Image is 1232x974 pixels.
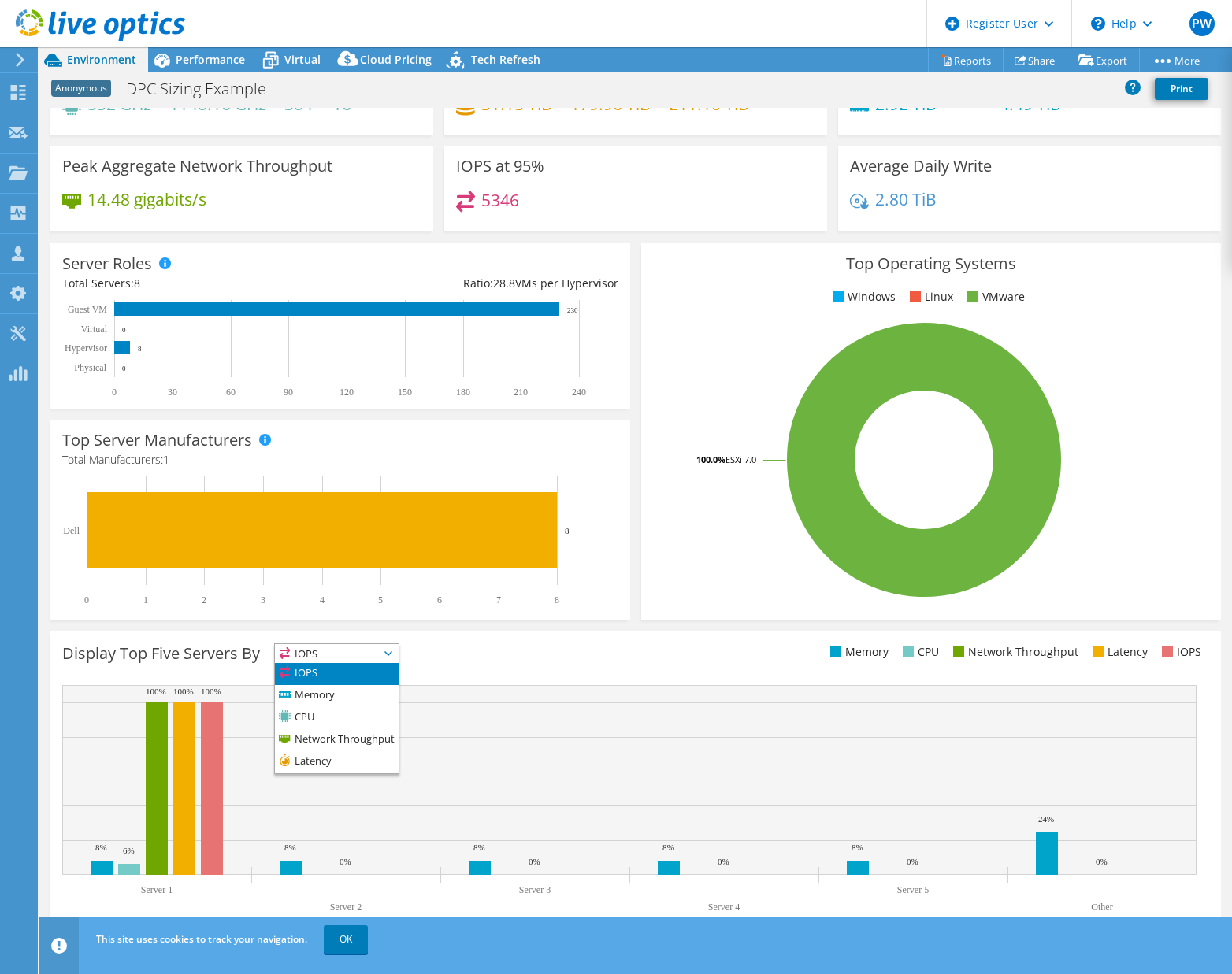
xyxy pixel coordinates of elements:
h4: 179.96 TiB [570,95,651,113]
text: 0 [112,387,117,398]
text: 0 [84,594,89,606]
text: 180 [456,387,470,398]
text: 100% [146,687,166,696]
text: 0% [718,857,729,866]
text: 0% [529,857,540,866]
h4: Total Manufacturers: [62,451,618,468]
h3: Peak Aggregate Network Throughput [62,157,332,175]
li: Linux [906,288,953,306]
svg: \n [1091,17,1105,31]
text: 240 [572,387,586,398]
text: 7 [496,594,501,606]
li: Network Throughput [949,643,1078,661]
text: 6 [437,594,442,606]
li: VMware [963,288,1025,306]
text: 0 [122,365,126,372]
tspan: 100.0% [696,454,725,465]
span: Performance [176,52,245,67]
text: 230 [567,306,578,314]
text: 8% [473,843,485,852]
h4: 4.49 TiB [1000,95,1072,113]
li: Windows [829,288,896,306]
text: 210 [514,387,528,398]
a: Reports [928,48,1004,72]
text: 8 [138,345,142,353]
h4: 14.48 gigabits/s [87,191,206,208]
text: 0% [1096,857,1108,866]
span: Tech Refresh [471,52,540,67]
h3: Average Daily Write [850,157,992,175]
h4: 532 GHz [87,95,151,113]
span: 28.8 [493,276,515,291]
a: Print [1155,78,1208,100]
li: Memory [826,643,889,661]
span: This site uses cookies to track your navigation. [96,932,307,946]
text: Server 5 [897,884,929,895]
a: Share [1003,48,1067,72]
h4: 1148.16 GHz [169,95,266,113]
text: 8% [95,843,107,852]
span: Environment [67,52,136,67]
h4: 211.10 TiB [669,95,749,113]
text: Server 2 [330,902,362,913]
text: 120 [340,387,354,398]
span: 8 [134,276,140,291]
li: Latency [1089,643,1148,661]
span: IOPS [275,644,379,663]
span: 1 [163,452,169,467]
li: Network Throughput [275,729,399,751]
text: 0% [340,857,351,866]
div: Ratio: VMs per Hypervisor [340,275,618,292]
text: Dell [63,525,80,536]
text: 150 [398,387,412,398]
span: PW [1189,11,1215,36]
text: 90 [284,387,293,398]
span: Anonymous [51,80,111,97]
text: 100% [173,687,194,696]
text: 8% [284,843,296,852]
text: 60 [226,387,236,398]
li: Latency [275,751,399,773]
text: 8% [662,843,674,852]
a: Export [1067,48,1140,72]
h3: Top Server Manufacturers [62,431,252,449]
text: 6% [123,846,135,855]
text: 24% [1038,814,1054,824]
text: Physical [74,362,106,373]
text: Hypervisor [65,343,107,354]
text: Other [1091,902,1112,913]
tspan: ESXi 7.0 [725,454,756,465]
text: 0% [907,857,918,866]
text: Server 1 [141,884,173,895]
div: Total Servers: [62,275,340,292]
li: Memory [275,685,399,707]
text: 3 [261,594,265,606]
text: 2 [202,594,206,606]
h3: Server Roles [62,255,152,272]
h4: 16 [332,95,396,113]
h4: 31.15 TiB [481,95,552,113]
h4: 5346 [481,191,519,209]
h4: 2.80 TiB [875,191,937,208]
text: Virtual [81,324,108,335]
h3: IOPS at 95% [456,157,544,175]
text: 5 [378,594,383,606]
a: More [1139,48,1212,72]
text: 100% [201,687,221,696]
text: 8 [555,594,559,606]
li: IOPS [1158,643,1201,661]
h3: Top Operating Systems [653,255,1209,272]
a: OK [324,925,368,954]
text: 8 [565,526,570,535]
li: CPU [275,707,399,729]
span: Virtual [284,52,321,67]
li: CPU [899,643,939,661]
h4: 2.92 TiB [875,95,982,113]
h4: 384 [284,95,314,113]
text: 8% [852,843,863,852]
text: 0 [122,326,126,334]
li: IOPS [275,663,399,685]
text: 30 [168,387,177,398]
text: 1 [143,594,148,606]
h1: DPC Sizing Example [119,80,291,98]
